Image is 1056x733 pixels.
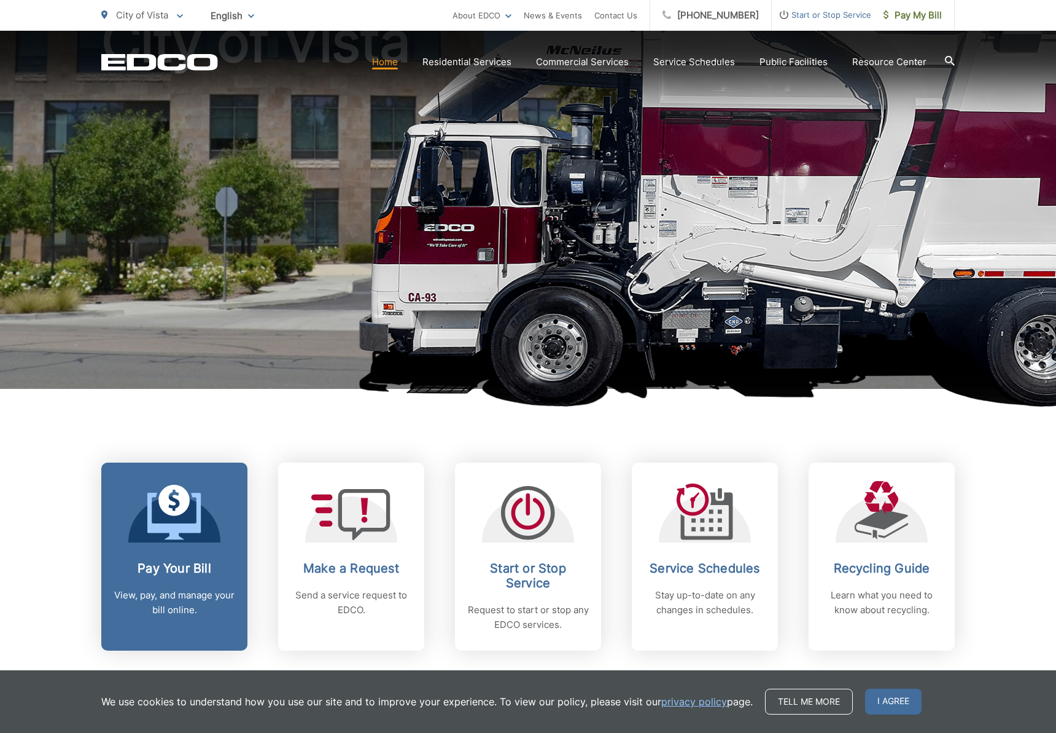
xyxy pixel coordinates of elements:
[290,561,412,576] h2: Make a Request
[809,463,955,651] a: Recycling Guide Learn what you need to know about recycling.
[467,561,589,590] h2: Start or Stop Service
[101,11,955,400] h1: City of Vista
[661,694,727,709] a: privacy policy
[278,463,424,651] a: Make a Request Send a service request to EDCO.
[883,8,942,23] span: Pay My Bill
[116,9,168,21] span: City of Vista
[452,8,511,23] a: About EDCO
[101,53,218,71] a: EDCD logo. Return to the homepage.
[653,55,735,69] a: Service Schedules
[632,463,778,651] a: Service Schedules Stay up-to-date on any changes in schedules.
[524,8,582,23] a: News & Events
[536,55,629,69] a: Commercial Services
[372,55,398,69] a: Home
[114,588,235,617] p: View, pay, and manage your bill online.
[644,561,766,576] h2: Service Schedules
[759,55,828,69] a: Public Facilities
[821,561,942,576] h2: Recycling Guide
[101,463,247,651] a: Pay Your Bill View, pay, and manage your bill online.
[290,588,412,617] p: Send a service request to EDCO.
[644,588,766,617] p: Stay up-to-date on any changes in schedules.
[765,689,853,715] a: Tell me more
[467,603,589,632] p: Request to start or stop any EDCO services.
[594,8,637,23] a: Contact Us
[114,561,235,576] h2: Pay Your Bill
[201,5,263,26] span: English
[852,55,926,69] a: Resource Center
[821,588,942,617] p: Learn what you need to know about recycling.
[101,694,753,709] p: We use cookies to understand how you use our site and to improve your experience. To view our pol...
[422,55,511,69] a: Residential Services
